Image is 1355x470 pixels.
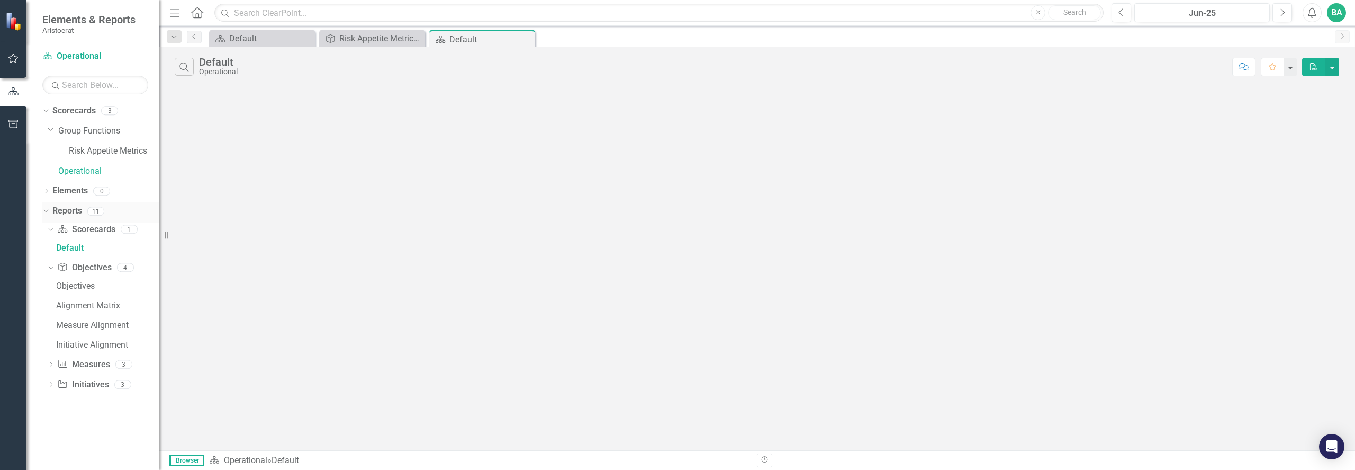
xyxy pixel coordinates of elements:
input: Search Below... [42,76,148,94]
a: Operational [58,165,159,178]
div: 11 [87,207,104,216]
div: Default [272,455,299,465]
a: Measure Alignment [53,317,159,334]
span: Browser [169,455,204,466]
a: Operational [42,50,148,63]
a: Default [212,32,312,45]
div: Default [229,32,312,45]
input: Search ClearPoint... [214,4,1104,22]
small: Aristocrat [42,26,135,34]
div: 3 [115,360,132,369]
div: 3 [114,380,131,389]
button: BA [1327,3,1346,22]
a: Risk Appetite Metrics - Summary [322,32,422,45]
a: Scorecards [57,224,115,236]
div: Default [199,56,238,68]
div: Jun-25 [1138,7,1266,20]
a: Group Functions [58,125,159,137]
div: 3 [101,107,118,116]
a: Risk Appetite Metrics [69,145,159,157]
div: Risk Appetite Metrics - Summary [339,32,422,45]
span: Search [1063,8,1086,16]
a: Default [53,240,159,256]
a: Operational [224,455,267,465]
a: Measures [57,359,110,371]
img: ClearPoint Strategy [5,12,24,31]
button: Search [1048,5,1101,20]
a: Initiative Alignment [53,336,159,353]
div: 0 [93,187,110,196]
a: Objectives [53,278,159,295]
a: Initiatives [57,379,109,391]
div: » [209,455,749,467]
span: Elements & Reports [42,13,135,26]
div: Operational [199,68,238,76]
div: 4 [117,263,134,272]
button: Jun-25 [1134,3,1270,22]
div: Default [449,33,532,46]
a: Scorecards [52,105,96,117]
div: Initiative Alignment [56,340,159,350]
div: Open Intercom Messenger [1319,434,1344,459]
div: 1 [121,225,138,234]
div: Measure Alignment [56,321,159,330]
div: Objectives [56,281,159,291]
div: Alignment Matrix [56,301,159,311]
a: Elements [52,185,88,197]
div: Default [56,243,159,253]
a: Reports [52,205,82,217]
a: Alignment Matrix [53,297,159,314]
a: Objectives [57,262,111,274]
